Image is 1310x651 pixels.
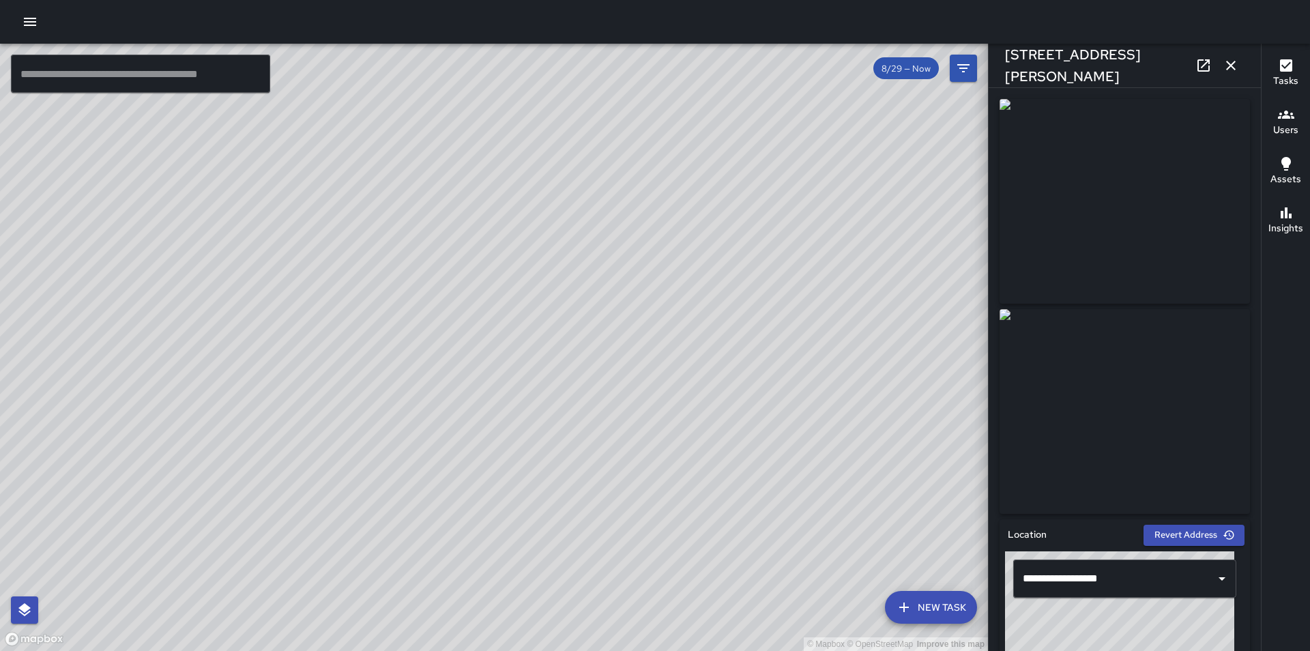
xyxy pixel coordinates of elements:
[1262,197,1310,246] button: Insights
[1000,309,1250,514] img: request_images%2F5c597ad0-8519-11f0-a617-91db9a68a02b
[1262,147,1310,197] button: Assets
[1262,49,1310,98] button: Tasks
[1268,221,1303,236] h6: Insights
[1273,74,1298,89] h6: Tasks
[1212,569,1232,588] button: Open
[1262,98,1310,147] button: Users
[1144,525,1244,546] button: Revert Address
[1000,99,1250,304] img: request_images%2F5a1d1f60-8519-11f0-a617-91db9a68a02b
[1270,172,1301,187] h6: Assets
[1273,123,1298,138] h6: Users
[873,63,939,74] span: 8/29 — Now
[950,55,977,82] button: Filters
[1008,527,1047,542] h6: Location
[885,591,977,624] button: New Task
[1005,44,1190,87] h6: [STREET_ADDRESS][PERSON_NAME]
